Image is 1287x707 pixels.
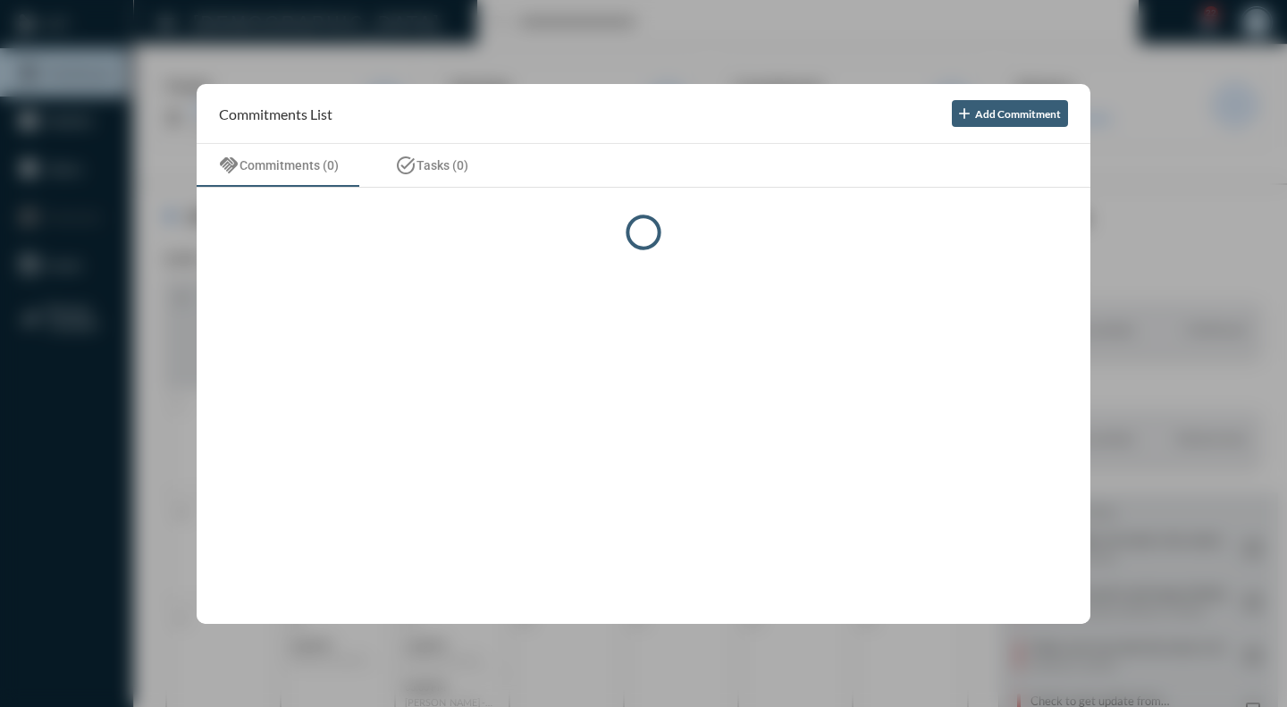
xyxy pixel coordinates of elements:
[955,105,973,122] mat-icon: add
[395,155,416,176] mat-icon: task_alt
[219,105,332,122] h2: Commitments List
[952,100,1068,127] button: Add Commitment
[416,158,468,173] span: Tasks (0)
[218,155,240,176] mat-icon: handshake
[240,158,339,173] span: Commitments (0)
